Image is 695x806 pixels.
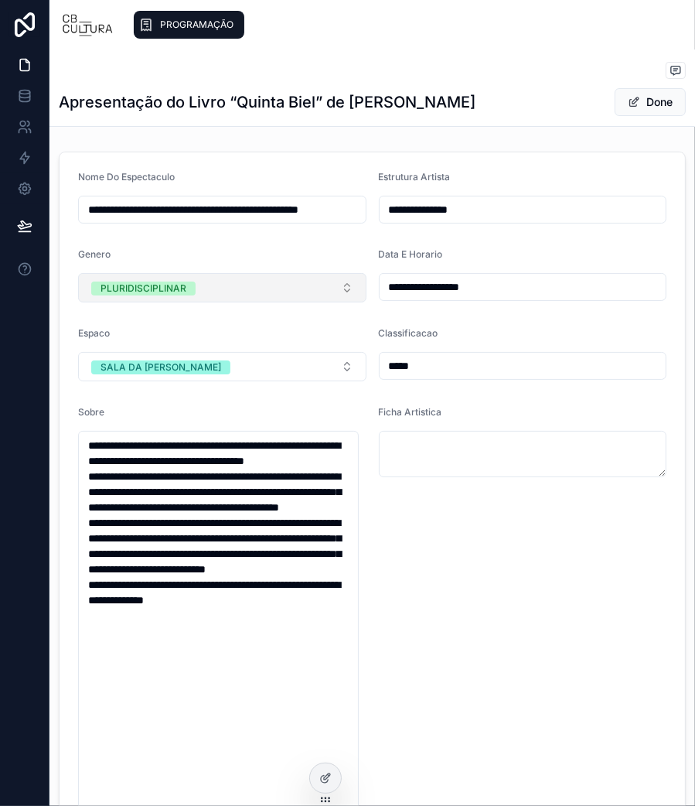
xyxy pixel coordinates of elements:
button: Select Button [78,352,366,381]
span: Ficha Artistica [379,406,442,418]
span: Nome Do Espectaculo [78,171,175,183]
button: Done [615,88,686,116]
div: SALA DA [PERSON_NAME] [101,360,221,374]
span: Classificacao [379,327,438,339]
div: scrollable content [126,8,683,42]
span: Data E Horario [379,248,443,260]
h1: Apresentação do Livro “Quinta Biel” de [PERSON_NAME] [59,91,475,113]
span: Sobre [78,406,104,418]
button: Select Button [78,273,366,302]
img: App logo [62,12,114,37]
span: Espaco [78,327,110,339]
a: PROGRAMAÇÃO [134,11,244,39]
div: PLURIDISCIPLINAR [101,282,186,295]
span: Estrutura Artista [379,171,451,183]
span: Genero [78,248,111,260]
span: PROGRAMAÇÃO [160,19,233,31]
